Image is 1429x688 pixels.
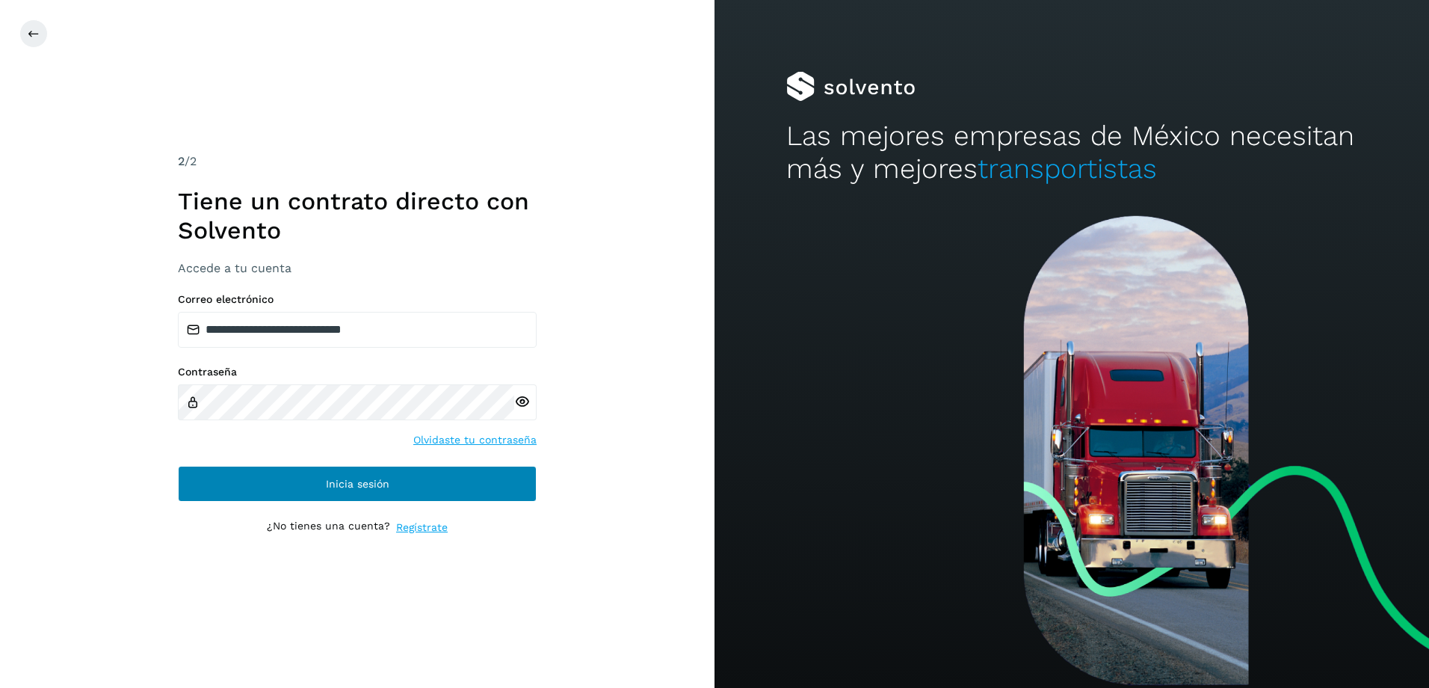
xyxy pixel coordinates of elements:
[178,187,537,245] h1: Tiene un contrato directo con Solvento
[413,432,537,448] a: Olvidaste tu contraseña
[178,154,185,168] span: 2
[178,466,537,502] button: Inicia sesión
[178,366,537,378] label: Contraseña
[326,479,389,489] span: Inicia sesión
[178,153,537,171] div: /2
[267,520,390,535] p: ¿No tienes una cuenta?
[978,153,1157,185] span: transportistas
[178,293,537,306] label: Correo electrónico
[786,120,1358,186] h2: Las mejores empresas de México necesitan más y mejores
[178,261,537,275] h3: Accede a tu cuenta
[396,520,448,535] a: Regístrate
